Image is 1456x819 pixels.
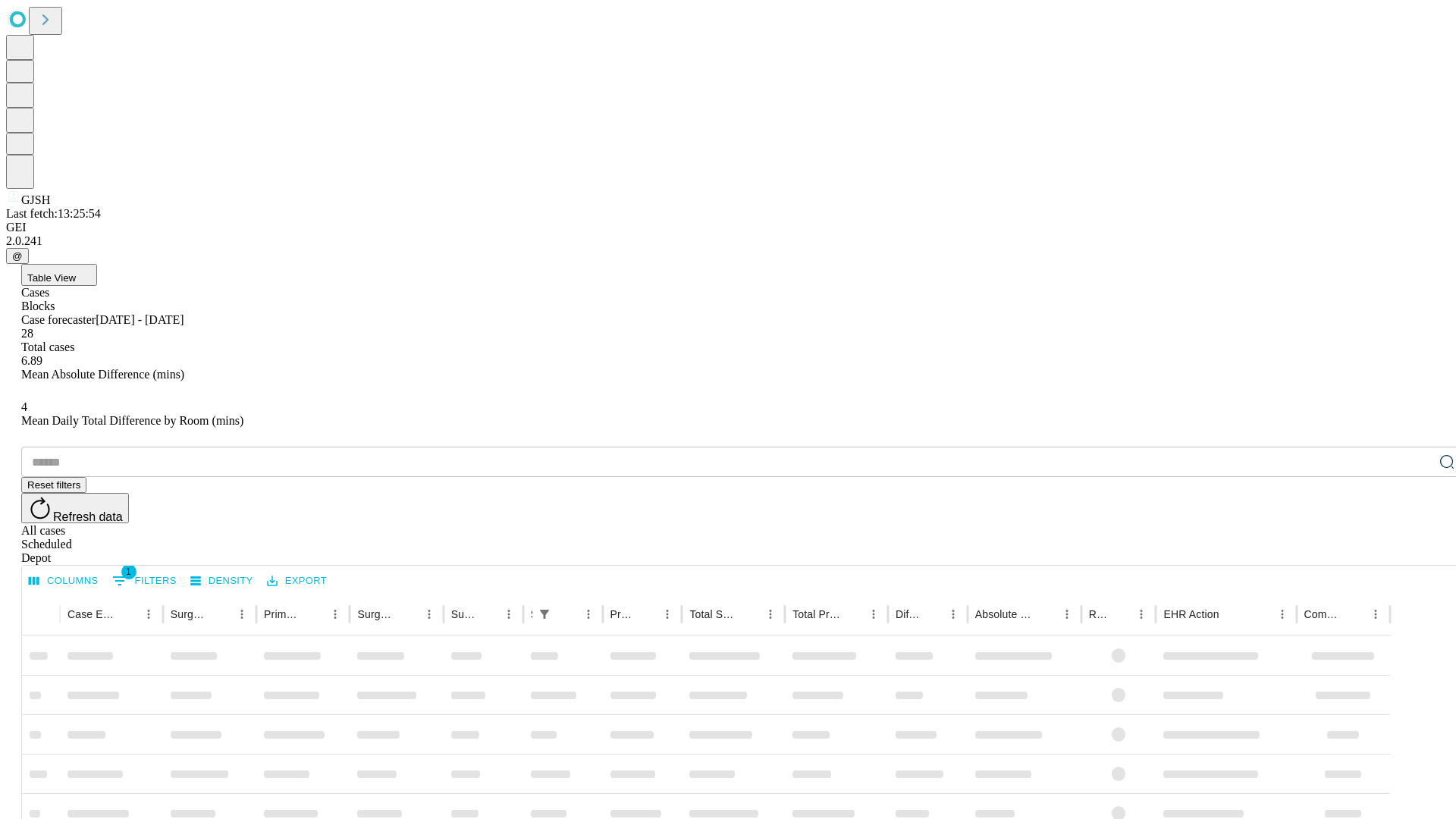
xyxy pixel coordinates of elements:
button: Sort [210,604,231,625]
button: Sort [557,604,578,625]
button: Menu [1131,604,1152,625]
div: 1 active filter [534,604,555,625]
span: GJSH [21,193,50,206]
button: @ [6,248,29,264]
button: Menu [1056,604,1078,625]
span: Refresh data [53,510,123,523]
button: Sort [1344,604,1365,625]
span: Case forecaster [21,313,96,326]
div: Case Epic Id [67,608,115,620]
button: Menu [1272,604,1293,625]
button: Sort [1035,604,1056,625]
span: 28 [21,327,33,340]
div: Scheduled In Room Duration [531,608,532,620]
div: Resolved in EHR [1089,608,1109,620]
button: Menu [498,604,519,625]
button: Menu [657,604,678,625]
span: @ [12,250,23,262]
button: Menu [1365,604,1386,625]
button: Reset filters [21,477,86,493]
button: Export [263,570,331,593]
button: Menu [138,604,159,625]
div: Total Scheduled Duration [689,608,737,620]
button: Sort [117,604,138,625]
div: Surgery Date [451,608,475,620]
button: Menu [231,604,253,625]
span: Last fetch: 13:25:54 [6,207,101,220]
button: Sort [477,604,498,625]
button: Sort [397,604,419,625]
button: Menu [863,604,884,625]
span: [DATE] - [DATE] [96,313,184,326]
div: Primary Service [264,608,302,620]
div: Absolute Difference [975,608,1034,620]
span: Mean Daily Total Difference by Room (mins) [21,414,243,427]
span: Table View [27,272,76,284]
button: Sort [635,604,657,625]
button: Menu [419,604,440,625]
span: 6.89 [21,354,42,367]
span: Total cases [21,340,74,353]
button: Show filters [108,569,180,593]
div: Surgeon Name [171,608,209,620]
div: Total Predicted Duration [792,608,840,620]
button: Sort [921,604,943,625]
button: Menu [760,604,781,625]
button: Table View [21,264,97,286]
div: Surgery Name [357,608,395,620]
button: Menu [325,604,346,625]
span: Reset filters [27,479,80,491]
button: Menu [943,604,964,625]
div: GEI [6,221,1450,234]
div: Predicted In Room Duration [610,608,635,620]
span: 4 [21,400,27,413]
button: Sort [1109,604,1131,625]
span: Mean Absolute Difference (mins) [21,368,184,381]
button: Show filters [534,604,555,625]
div: EHR Action [1163,608,1219,620]
div: Comments [1304,608,1342,620]
div: 2.0.241 [6,234,1450,248]
button: Menu [578,604,599,625]
button: Density [187,570,257,593]
button: Sort [303,604,325,625]
div: Difference [896,608,920,620]
button: Refresh data [21,493,129,523]
button: Sort [842,604,863,625]
button: Sort [739,604,760,625]
span: 1 [121,564,136,579]
button: Sort [1221,604,1242,625]
button: Select columns [25,570,102,593]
